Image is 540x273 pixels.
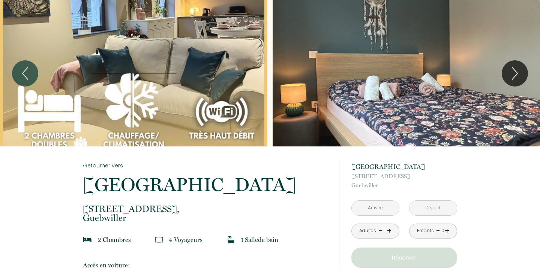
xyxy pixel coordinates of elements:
[354,253,454,262] p: Réserver
[97,234,131,245] p: 2 Chambre
[128,236,131,243] span: s
[351,161,457,172] p: [GEOGRAPHIC_DATA]
[352,201,399,215] input: Arrivée
[359,227,376,234] div: Adultes
[83,204,329,213] span: [STREET_ADDRESS],
[83,161,329,170] a: Retourner vers
[200,236,202,243] span: s
[378,225,382,237] a: -
[351,248,457,268] button: Réserver
[83,175,329,194] p: [GEOGRAPHIC_DATA]
[83,204,329,222] p: Guebwiller
[441,227,445,234] div: 0
[351,172,457,181] span: [STREET_ADDRESS],
[502,60,528,87] button: Next
[409,201,457,215] input: Départ
[241,234,278,245] p: 1 Salle de bain
[351,172,457,190] p: Guebwiller
[417,227,434,234] div: Enfants
[83,260,329,270] p: Accès en voiture:
[387,225,391,237] a: +
[383,227,387,234] div: 1
[12,60,38,87] button: Previous
[445,225,449,237] a: +
[155,236,163,243] img: guests
[169,234,202,245] p: 4 Voyageur
[436,225,440,237] a: -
